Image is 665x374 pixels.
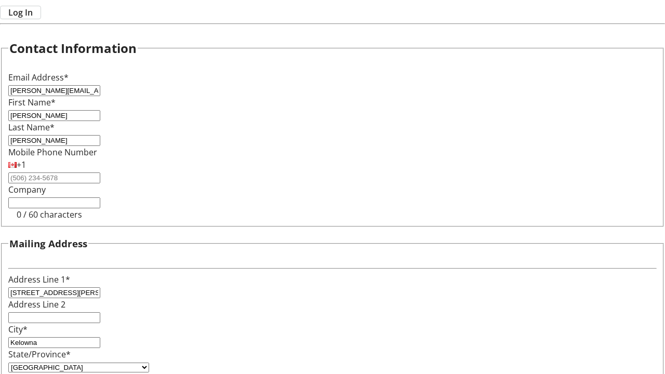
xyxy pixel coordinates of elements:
[8,337,100,348] input: City
[8,274,70,285] label: Address Line 1*
[8,122,55,133] label: Last Name*
[8,72,69,83] label: Email Address*
[8,6,33,19] span: Log In
[8,349,71,360] label: State/Province*
[8,172,100,183] input: (506) 234-5678
[8,97,56,108] label: First Name*
[8,146,97,158] label: Mobile Phone Number
[8,184,46,195] label: Company
[17,209,82,220] tr-character-limit: 0 / 60 characters
[8,299,65,310] label: Address Line 2
[8,324,28,335] label: City*
[9,39,137,58] h2: Contact Information
[8,287,100,298] input: Address
[9,236,87,251] h3: Mailing Address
